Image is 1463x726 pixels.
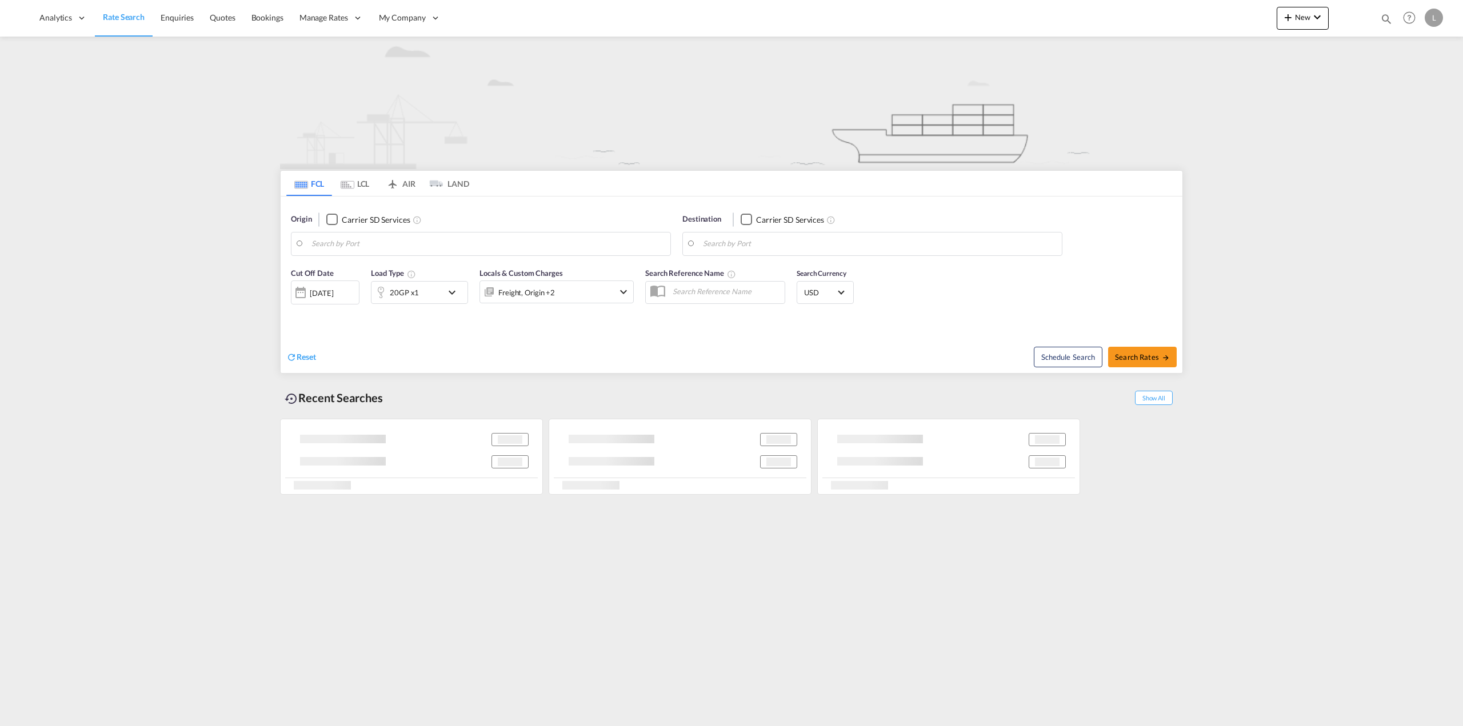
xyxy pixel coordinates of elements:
[286,171,332,196] md-tab-item: FCL
[332,171,378,196] md-tab-item: LCL
[1380,13,1393,30] div: icon-magnify
[285,392,298,406] md-icon: icon-backup-restore
[479,280,634,303] div: Freight Origin Destination Dock Stuffingicon-chevron-down
[1281,10,1295,24] md-icon: icon-plus 400-fg
[703,235,1056,252] input: Search by Port
[1425,9,1443,27] div: L
[1108,347,1177,367] button: Search Ratesicon-arrow-right
[291,280,359,304] div: [DATE]
[379,12,426,23] span: My Company
[297,352,316,362] span: Reset
[1115,352,1170,362] span: Search Rates
[1162,354,1170,362] md-icon: icon-arrow-right
[423,171,469,196] md-tab-item: LAND
[251,13,283,22] span: Bookings
[310,288,333,298] div: [DATE]
[103,12,145,22] span: Rate Search
[371,268,416,278] span: Load Type
[1135,391,1173,405] span: Show All
[498,284,555,300] div: Freight Origin Destination Dock Stuffing
[727,270,736,279] md-icon: Your search will be saved by the below given name
[741,214,824,226] md-checkbox: Checkbox No Ink
[479,268,563,278] span: Locals & Custom Charges
[797,269,846,278] span: Search Currency
[1400,8,1425,29] div: Help
[281,196,1182,373] div: Origin Checkbox No InkUnchecked: Search for CY (Container Yard) services for all selected carrier...
[407,270,416,279] md-icon: Select multiple loads to view rates
[803,284,848,300] md-select: Select Currency: $ USDUnited States Dollar
[617,285,630,299] md-icon: icon-chevron-down
[311,235,665,252] input: Search by Port
[286,352,297,362] md-icon: icon-refresh
[39,12,72,23] span: Analytics
[280,37,1183,169] img: new-FCL.png
[291,214,311,225] span: Origin
[667,283,785,300] input: Search Reference Name
[804,287,836,298] span: USD
[291,268,334,278] span: Cut Off Date
[682,214,721,225] span: Destination
[390,284,419,300] div: 20GP x1
[342,214,410,226] div: Carrier SD Services
[210,13,235,22] span: Quotes
[286,171,469,196] md-pagination-wrapper: Use the left and right arrow keys to navigate between tabs
[378,171,423,196] md-tab-item: AIR
[645,268,736,278] span: Search Reference Name
[1277,7,1329,30] button: icon-plus 400-fgNewicon-chevron-down
[299,12,348,23] span: Manage Rates
[386,177,399,186] md-icon: icon-airplane
[413,215,422,224] md-icon: Unchecked: Search for CY (Container Yard) services for all selected carriers.Checked : Search for...
[826,215,836,224] md-icon: Unchecked: Search for CY (Container Yard) services for all selected carriers.Checked : Search for...
[1380,13,1393,25] md-icon: icon-magnify
[1310,10,1324,24] md-icon: icon-chevron-down
[280,385,387,411] div: Recent Searches
[756,214,824,226] div: Carrier SD Services
[161,13,194,22] span: Enquiries
[371,281,468,304] div: 20GP x1icon-chevron-down
[286,351,316,364] div: icon-refreshReset
[1034,347,1102,367] button: Note: By default Schedule search will only considerorigin ports, destination ports and cut off da...
[1400,8,1419,27] span: Help
[1281,13,1324,22] span: New
[445,286,465,299] md-icon: icon-chevron-down
[326,214,410,226] md-checkbox: Checkbox No Ink
[291,303,299,319] md-datepicker: Select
